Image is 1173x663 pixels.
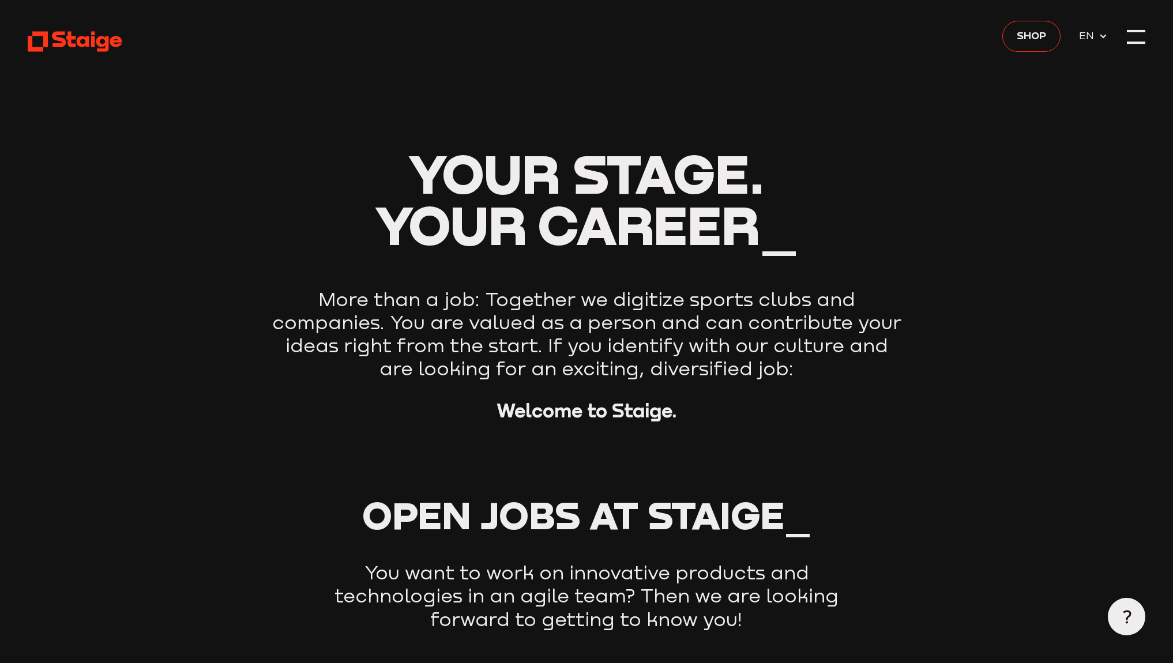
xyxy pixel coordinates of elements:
p: More than a job: Together we digitize sports clubs and companies. You are valued as a person and ... [269,288,904,381]
span: Shop [1017,27,1046,43]
span: Your stage. Your career_ [375,141,798,257]
span: EN [1079,27,1099,43]
p: You want to work on innovative products and technologies in an agile team? Then we are looking fo... [311,561,863,631]
span: Open Jobs [362,492,580,538]
strong: Welcome to Staige. [497,399,677,421]
a: Shop [1002,21,1061,52]
span: at Staige_ [589,492,811,538]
